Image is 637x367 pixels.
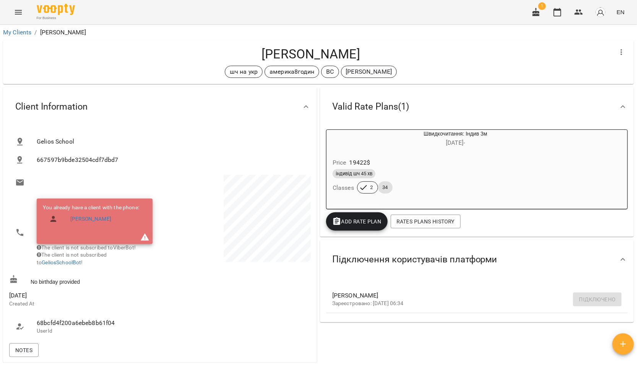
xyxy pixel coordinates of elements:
[230,67,258,76] p: шч на укр
[332,291,609,300] span: [PERSON_NAME]
[327,130,548,203] button: Швидкочитання: Індив 3м[DATE]- Price19422$індивід шч 45 хвClasses234
[225,66,263,78] div: шч на укр
[320,87,634,126] div: Valid Rate Plans(1)
[538,2,546,10] span: 1
[446,139,465,146] span: [DATE] -
[333,183,354,193] h6: Classes
[346,67,392,76] p: [PERSON_NAME]
[391,215,461,228] button: Rates Plans History
[9,46,613,62] h4: [PERSON_NAME]
[42,259,81,265] a: GeliosSchoolBot
[349,158,370,167] p: 19422 $
[320,240,634,279] div: Підключення користувачів платформи
[37,137,305,146] span: Gelios School
[332,217,382,226] span: Add Rate plan
[37,16,75,21] span: For Business
[3,29,31,36] a: My Clients
[9,291,159,300] span: [DATE]
[70,215,111,223] a: [PERSON_NAME]
[326,67,334,76] p: ВС
[341,66,397,78] div: [PERSON_NAME]
[333,170,375,177] span: індивід шч 45 хв
[366,184,378,191] span: 2
[332,254,497,265] span: Підключення користувачів платформи
[614,5,628,19] button: EN
[363,130,548,148] div: Швидкочитання: Індив 3м
[15,346,32,355] span: Notes
[333,157,346,168] h6: Price
[3,87,317,126] div: Client Information
[37,244,136,251] span: The client is not subscribed to ViberBot!
[37,318,153,328] span: 68bcfd4f200a6ebeb8b61f04
[265,66,319,78] div: америка8годин
[9,343,39,357] button: Notes
[9,3,28,21] button: Menu
[40,28,86,37] p: [PERSON_NAME]
[595,7,606,18] img: avatar_s.png
[34,28,37,37] li: /
[332,300,609,307] p: Зареєстровано: [DATE] 06:34
[15,101,88,113] span: Client Information
[327,130,363,148] div: Швидкочитання: Індив 3м
[326,212,388,231] button: Add Rate plan
[3,28,634,37] nav: breadcrumb
[8,273,160,288] div: No birthday provided
[270,67,314,76] p: америка8годин
[9,300,159,308] p: Created At
[378,184,393,191] span: 34
[37,155,305,165] span: 667597b9bde32504cdf7dbd7
[37,252,107,265] span: The client is not subscribed to !
[332,101,409,113] span: Valid Rate Plans ( 1 )
[43,204,139,230] ul: You already have a client with the phone:
[37,4,75,15] img: Voopty Logo
[37,327,153,335] p: UserId
[397,217,455,226] span: Rates Plans History
[617,8,625,16] span: EN
[321,66,339,78] div: ВС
